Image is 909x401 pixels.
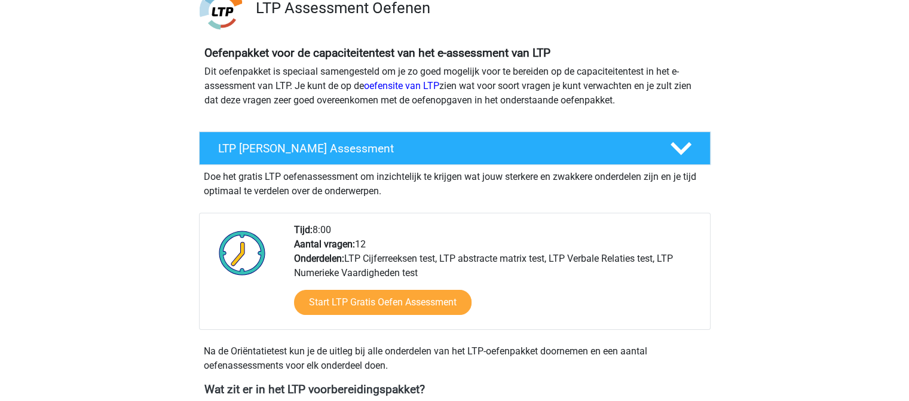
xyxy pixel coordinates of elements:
[218,142,651,155] h4: LTP [PERSON_NAME] Assessment
[294,290,472,315] a: Start LTP Gratis Oefen Assessment
[294,238,355,250] b: Aantal vragen:
[294,253,344,264] b: Onderdelen:
[199,165,711,198] div: Doe het gratis LTP oefenassessment om inzichtelijk te krijgen wat jouw sterkere en zwakkere onder...
[204,46,550,60] b: Oefenpakket voor de capaciteitentest van het e-assessment van LTP
[204,65,705,108] p: Dit oefenpakket is speciaal samengesteld om je zo goed mogelijk voor te bereiden op de capaciteit...
[364,80,439,91] a: oefensite van LTP
[204,382,705,396] h4: Wat zit er in het LTP voorbereidingspakket?
[285,223,709,329] div: 8:00 12 LTP Cijferreeksen test, LTP abstracte matrix test, LTP Verbale Relaties test, LTP Numerie...
[294,224,313,235] b: Tijd:
[212,223,273,283] img: Klok
[194,131,715,165] a: LTP [PERSON_NAME] Assessment
[199,344,711,373] div: Na de Oriëntatietest kun je de uitleg bij alle onderdelen van het LTP-oefenpakket doornemen en ee...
